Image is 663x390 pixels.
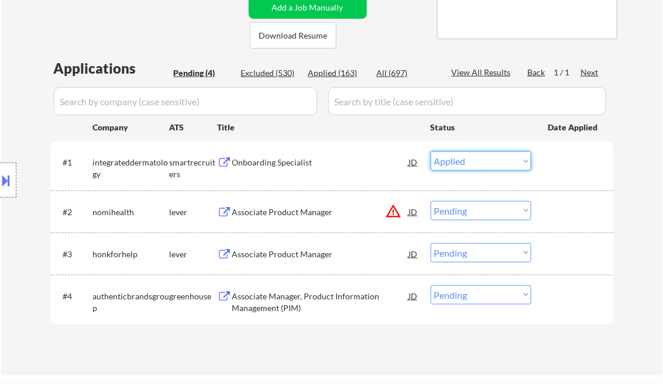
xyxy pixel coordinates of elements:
[232,291,409,313] div: Associate Manager, Product Information Management (PIM)
[232,249,409,260] div: Associate Product Manager
[54,61,170,75] div: Applications
[308,67,367,79] div: Applied (163)
[93,291,170,313] div: authenticbrandsgroup
[452,67,514,78] div: View All Results
[408,285,420,306] div: JD
[63,291,84,302] div: #4
[232,157,409,168] div: Onboarding Specialist
[218,122,420,133] div: Title
[431,116,531,137] div: Status
[174,67,232,79] div: Pending (4)
[408,243,420,264] div: JD
[386,203,402,219] button: warning_amber
[328,87,606,115] input: Search by title (case sensitive)
[528,67,547,78] div: Back
[581,67,600,78] div: Next
[170,291,218,302] div: greenhouse
[554,67,581,78] div: 1 / 1
[408,151,420,172] div: JD
[377,67,435,79] div: All (697)
[408,201,420,222] div: JD
[232,206,409,218] div: Associate Product Manager
[250,22,336,49] button: Download Resume
[548,122,600,133] div: Date Applied
[241,67,300,79] div: Excluded (530)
